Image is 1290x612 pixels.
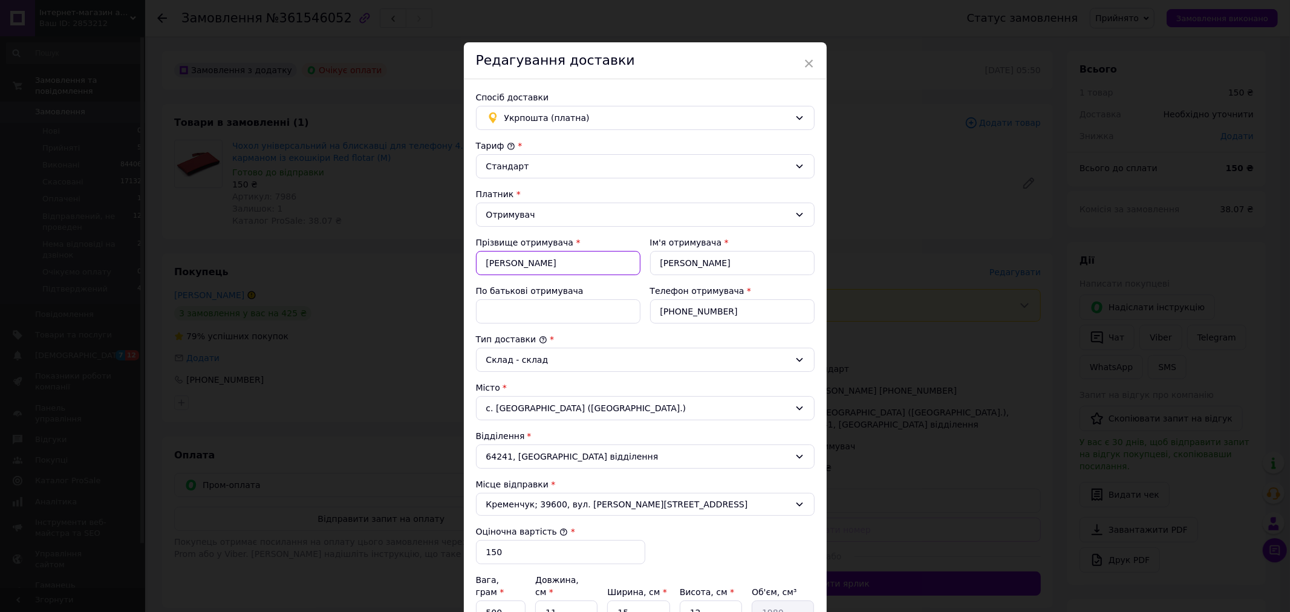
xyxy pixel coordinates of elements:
[476,238,574,247] label: Прізвище отримувача
[476,140,815,152] div: Тариф
[476,575,504,597] label: Вага, грам
[607,587,666,597] label: Ширина, см
[650,299,815,324] input: +380
[476,478,815,490] div: Місце відправки
[486,353,790,366] div: Склад - склад
[476,527,568,536] label: Оціночна вартість
[464,42,827,79] div: Редагування доставки
[476,444,815,469] div: 64241, [GEOGRAPHIC_DATA] відділення
[476,188,815,200] div: Платник
[486,498,790,510] span: Кременчук; 39600, вул. [PERSON_NAME][STREET_ADDRESS]
[650,286,744,296] label: Телефон отримувача
[804,53,815,74] span: ×
[486,208,790,221] div: Отримувач
[535,575,579,597] label: Довжина, см
[476,333,815,345] div: Тип доставки
[650,238,722,247] label: Ім'я отримувача
[486,160,790,173] div: Стандарт
[476,286,584,296] label: По батькові отримувача
[476,382,815,394] div: Місто
[680,587,734,597] label: Висота, см
[504,111,790,125] span: Укрпошта (платна)
[752,586,814,598] div: Об'єм, см³
[476,430,815,442] div: Відділення
[476,91,815,103] div: Спосіб доставки
[476,396,815,420] div: с. [GEOGRAPHIC_DATA] ([GEOGRAPHIC_DATA].)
